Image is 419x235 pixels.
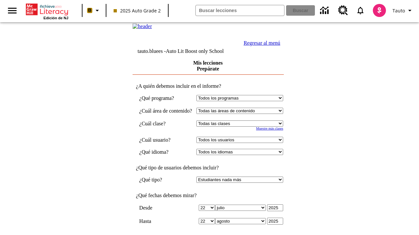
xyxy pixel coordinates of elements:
div: Portada [26,2,68,20]
td: ¿Cuál clase? [139,120,193,127]
span: Tauto [392,7,405,14]
td: ¿A quién debemos incluir en el informe? [133,83,283,89]
nobr: Auto Lit Boost only School [166,48,224,54]
td: ¿Qué programa? [139,95,193,101]
input: Buscar campo [196,5,284,16]
img: avatar image [373,4,386,17]
span: 2025 Auto Grade 2 [114,7,161,14]
span: B [88,6,91,14]
a: Centro de recursos, Se abrirá en una pestaña nueva. [334,2,352,19]
td: ¿Cuál usuario? [139,137,193,143]
button: Boost El color de la clase es anaranjado claro. Cambiar el color de la clase. [84,5,104,16]
a: Regresar al menú [244,40,280,46]
span: Edición de NJ [44,16,68,20]
button: Escoja un nuevo avatar [369,2,390,19]
td: ¿Qué fechas debemos mirar? [133,193,283,198]
button: Abrir el menú lateral [3,1,22,20]
td: ¿Qué tipo? [139,177,193,183]
td: Desde [139,204,193,211]
td: ¿Qué tipo de usuarios debemos incluir? [133,165,283,171]
a: Centro de información [316,2,334,20]
td: ¿Qué idioma? [139,149,193,155]
button: Perfil/Configuración [390,5,416,16]
a: Muestre más clases [256,127,283,130]
td: tauto.bluees - [137,48,226,54]
a: Notificaciones [352,2,369,19]
a: Mis lecciones Prepárate [193,60,223,71]
nobr: ¿Cuál área de contenido? [139,108,192,114]
img: header [133,23,152,29]
td: Hasta [139,218,193,225]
